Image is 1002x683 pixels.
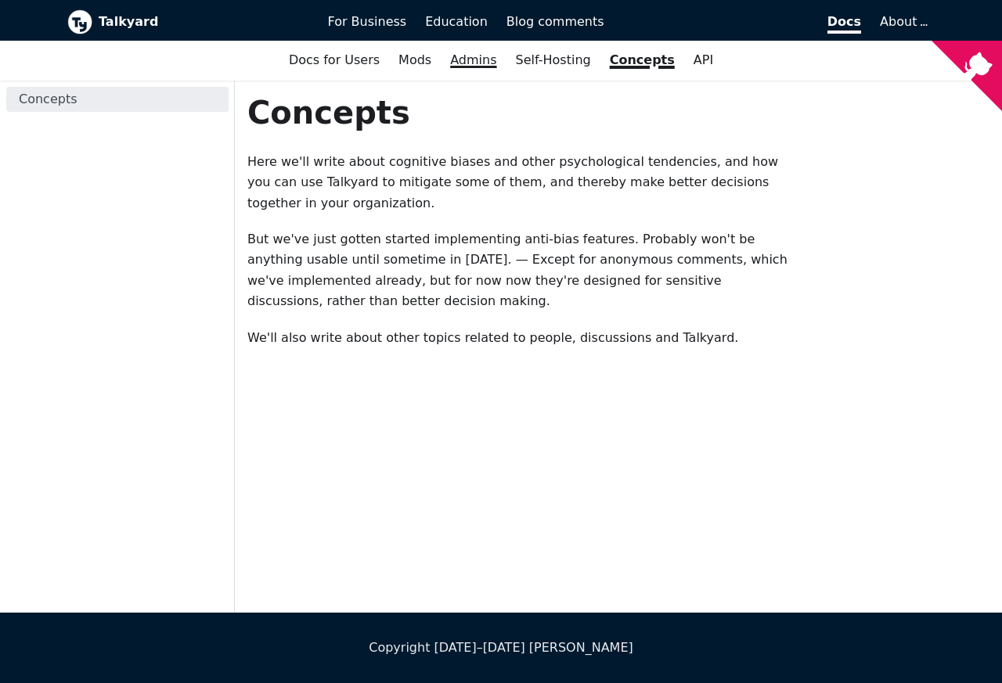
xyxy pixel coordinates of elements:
a: Blog comments [497,9,614,35]
div: Copyright [DATE]–[DATE] [PERSON_NAME] [67,638,935,658]
p: Here we'll write about cognitive biases and other psychological tendencies, and how you can use T... [247,152,798,214]
a: Self-Hosting [506,47,600,74]
a: Admins [441,47,506,74]
span: Docs [827,14,861,34]
span: Blog comments [506,14,604,29]
span: Education [425,14,488,29]
a: Education [416,9,497,35]
a: Mods [389,47,441,74]
a: Concepts [600,47,684,74]
span: For Business [328,14,407,29]
a: Docs for Users [279,47,389,74]
a: Concepts [6,87,229,112]
a: About [880,14,925,29]
h1: Concepts [247,93,798,132]
p: But we've just gotten started implementing anti-bias features. Probably won't be anything usable ... [247,229,798,312]
b: Talkyard [99,12,306,32]
img: Talkyard logo [67,9,92,34]
p: We'll also write about other topics related to people, discussions and Talkyard. [247,328,798,348]
a: For Business [319,9,416,35]
a: Talkyard logoTalkyard [67,9,306,34]
a: API [684,47,723,74]
a: Docs [614,9,871,35]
